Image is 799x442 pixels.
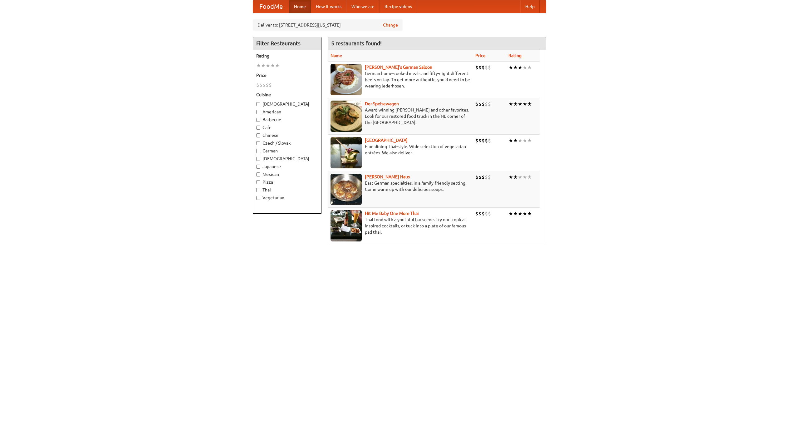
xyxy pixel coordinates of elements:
li: $ [485,174,488,181]
input: American [256,110,260,114]
li: $ [488,174,491,181]
label: Cafe [256,124,318,131]
li: $ [488,64,491,71]
a: Who we are [346,0,380,13]
li: ★ [522,210,527,217]
label: [DEMOGRAPHIC_DATA] [256,156,318,162]
li: ★ [518,64,522,71]
li: $ [262,82,266,88]
li: ★ [256,62,261,69]
li: $ [478,174,482,181]
li: $ [475,210,478,217]
input: Chinese [256,133,260,137]
label: American [256,109,318,115]
p: Award-winning [PERSON_NAME] and other favorites. Look for our restored food truck in the NE corne... [331,107,470,126]
li: $ [269,82,272,88]
label: Mexican [256,171,318,177]
li: ★ [527,64,532,71]
li: $ [485,210,488,217]
a: Rating [508,53,522,58]
li: ★ [527,174,532,181]
li: $ [482,210,485,217]
li: ★ [275,62,280,69]
label: Thai [256,187,318,193]
input: Thai [256,188,260,192]
a: Change [383,22,398,28]
li: $ [488,210,491,217]
li: ★ [270,62,275,69]
li: $ [475,64,478,71]
li: ★ [527,210,532,217]
li: $ [475,174,478,181]
a: Home [289,0,311,13]
p: German home-cooked meals and fifty-eight different beers on tap. To get more authentic, you'd nee... [331,70,470,89]
a: [PERSON_NAME] Haus [365,174,410,179]
input: Mexican [256,172,260,176]
img: speisewagen.jpg [331,101,362,132]
li: $ [478,64,482,71]
label: [DEMOGRAPHIC_DATA] [256,101,318,107]
li: ★ [518,137,522,144]
li: ★ [513,64,518,71]
img: babythai.jpg [331,210,362,241]
li: ★ [513,137,518,144]
li: ★ [508,101,513,107]
h5: Rating [256,53,318,59]
img: esthers.jpg [331,64,362,95]
a: Der Speisewagen [365,101,399,106]
input: Cafe [256,126,260,130]
li: ★ [522,101,527,107]
div: Deliver to: [STREET_ADDRESS][US_STATE] [253,19,403,31]
img: kohlhaus.jpg [331,174,362,205]
input: Japanese [256,165,260,169]
li: ★ [508,137,513,144]
li: ★ [518,101,522,107]
a: Hit Me Baby One More Thai [365,211,419,216]
img: satay.jpg [331,137,362,168]
li: $ [485,101,488,107]
li: $ [488,137,491,144]
label: Vegetarian [256,195,318,201]
li: $ [482,64,485,71]
li: $ [266,82,269,88]
li: $ [478,101,482,107]
input: Barbecue [256,118,260,122]
a: Price [475,53,486,58]
li: $ [478,137,482,144]
a: [GEOGRAPHIC_DATA] [365,138,408,143]
ng-pluralize: 5 restaurants found! [331,40,382,46]
input: [DEMOGRAPHIC_DATA] [256,157,260,161]
li: $ [475,101,478,107]
p: Thai food with a youthful bar scene. Try our tropical inspired cocktails, or tuck into a plate of... [331,216,470,235]
li: ★ [513,210,518,217]
li: ★ [508,210,513,217]
h5: Price [256,72,318,78]
li: $ [482,137,485,144]
label: Japanese [256,163,318,170]
label: Barbecue [256,117,318,123]
label: Czech / Slovak [256,140,318,146]
input: Pizza [256,180,260,184]
li: $ [478,210,482,217]
li: ★ [513,174,518,181]
li: $ [488,101,491,107]
a: [PERSON_NAME]'s German Saloon [365,65,432,70]
li: ★ [527,137,532,144]
li: ★ [522,174,527,181]
li: ★ [518,210,522,217]
input: Vegetarian [256,196,260,200]
li: ★ [527,101,532,107]
label: Chinese [256,132,318,138]
input: German [256,149,260,153]
li: ★ [508,64,513,71]
h4: Filter Restaurants [253,37,321,50]
li: $ [482,101,485,107]
li: $ [485,64,488,71]
li: $ [485,137,488,144]
label: German [256,148,318,154]
li: ★ [513,101,518,107]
